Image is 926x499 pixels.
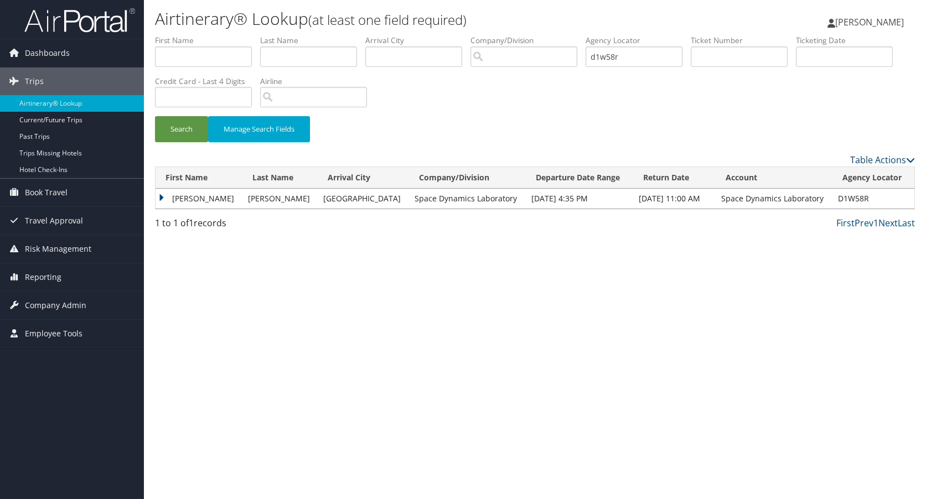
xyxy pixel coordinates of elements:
label: Ticketing Date [796,35,901,46]
th: First Name: activate to sort column ascending [156,167,242,189]
label: Company/Division [470,35,586,46]
th: Last Name: activate to sort column ascending [242,167,318,189]
th: Return Date: activate to sort column ascending [633,167,716,189]
td: [DATE] 4:35 PM [526,189,633,209]
td: Space Dynamics Laboratory [716,189,832,209]
span: [PERSON_NAME] [835,16,904,28]
label: Last Name [260,35,365,46]
span: Reporting [25,263,61,291]
label: Ticket Number [691,35,796,46]
a: [PERSON_NAME] [827,6,915,39]
th: Arrival City: activate to sort column ascending [318,167,409,189]
a: Prev [855,217,873,229]
th: Account: activate to sort column ascending [716,167,832,189]
span: Travel Approval [25,207,83,235]
span: Dashboards [25,39,70,67]
th: Departure Date Range: activate to sort column ascending [526,167,633,189]
th: Company/Division [409,167,526,189]
span: Book Travel [25,179,68,206]
span: Risk Management [25,235,91,263]
label: Arrival City [365,35,470,46]
span: Company Admin [25,292,86,319]
th: Agency Locator: activate to sort column ascending [832,167,914,189]
td: Space Dynamics Laboratory [409,189,526,209]
button: Search [155,116,208,142]
td: [PERSON_NAME] [156,189,242,209]
td: [GEOGRAPHIC_DATA] [318,189,409,209]
a: 1 [873,217,878,229]
button: Manage Search Fields [208,116,310,142]
td: D1W58R [832,189,914,209]
h1: Airtinerary® Lookup [155,7,661,30]
label: First Name [155,35,260,46]
a: Table Actions [850,154,915,166]
a: First [836,217,855,229]
td: [DATE] 11:00 AM [633,189,716,209]
img: airportal-logo.png [24,7,135,33]
label: Credit Card - Last 4 Digits [155,76,260,87]
label: Agency Locator [586,35,691,46]
a: Last [898,217,915,229]
div: 1 to 1 of records [155,216,333,235]
span: Trips [25,67,44,95]
span: Employee Tools [25,320,82,347]
small: (at least one field required) [308,11,467,29]
label: Airline [260,76,375,87]
span: 1 [189,217,194,229]
a: Next [878,217,898,229]
td: [PERSON_NAME] [242,189,318,209]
